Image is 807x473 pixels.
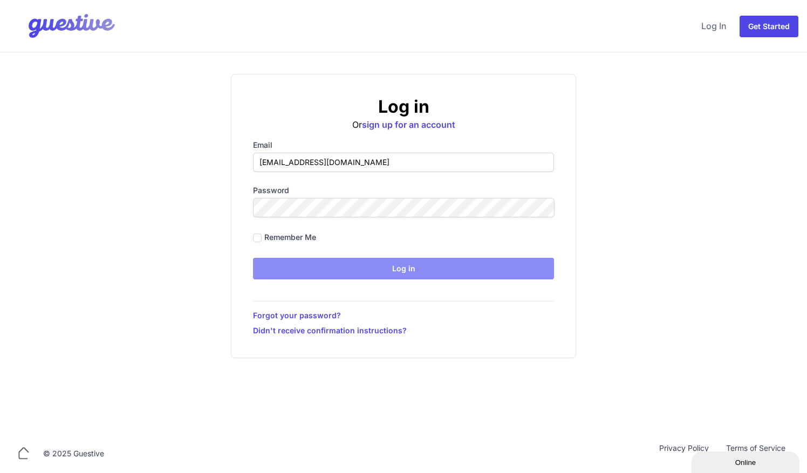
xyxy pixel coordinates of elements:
a: Forgot your password? [253,310,554,321]
input: you@example.com [253,153,554,172]
a: Didn't receive confirmation instructions? [253,325,554,336]
input: Log in [253,258,554,279]
div: © 2025 Guestive [43,448,104,459]
a: Get Started [740,16,798,37]
img: Your Company [9,4,118,47]
a: Log In [697,13,731,39]
a: Privacy Policy [651,443,717,464]
h2: Log in [253,96,554,118]
label: Remember me [264,232,316,243]
a: Terms of Service [717,443,794,464]
a: sign up for an account [362,119,455,130]
div: Or [253,96,554,131]
label: Password [253,185,554,196]
label: Email [253,140,554,150]
iframe: chat widget [692,449,802,473]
